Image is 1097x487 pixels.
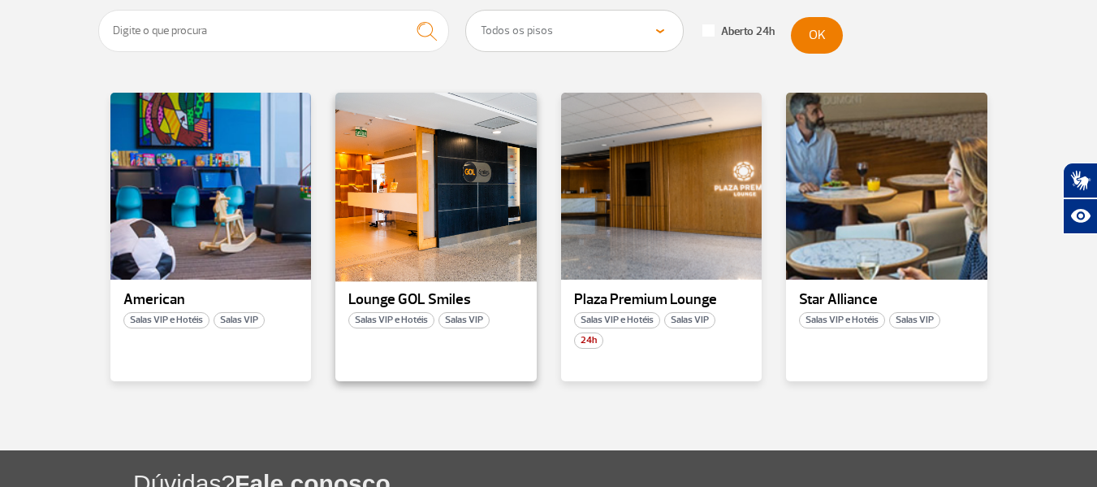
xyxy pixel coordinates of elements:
p: Plaza Premium Lounge [574,292,749,308]
span: Salas VIP [889,312,940,328]
button: Abrir tradutor de língua de sinais. [1063,163,1097,198]
span: Salas VIP e Hotéis [348,312,434,328]
div: Plugin de acessibilidade da Hand Talk. [1063,163,1097,234]
p: American [123,292,299,308]
span: Salas VIP e Hotéis [799,312,885,328]
span: Salas VIP [438,312,490,328]
span: Salas VIP e Hotéis [123,312,209,328]
span: Salas VIP [214,312,265,328]
label: Aberto 24h [702,24,775,39]
input: Digite o que procura [98,10,450,52]
button: Abrir recursos assistivos. [1063,198,1097,234]
button: OK [791,17,843,54]
span: Salas VIP [664,312,715,328]
span: Salas VIP e Hotéis [574,312,660,328]
p: Lounge GOL Smiles [348,292,524,308]
span: 24h [574,333,603,349]
p: Star Alliance [799,292,974,308]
